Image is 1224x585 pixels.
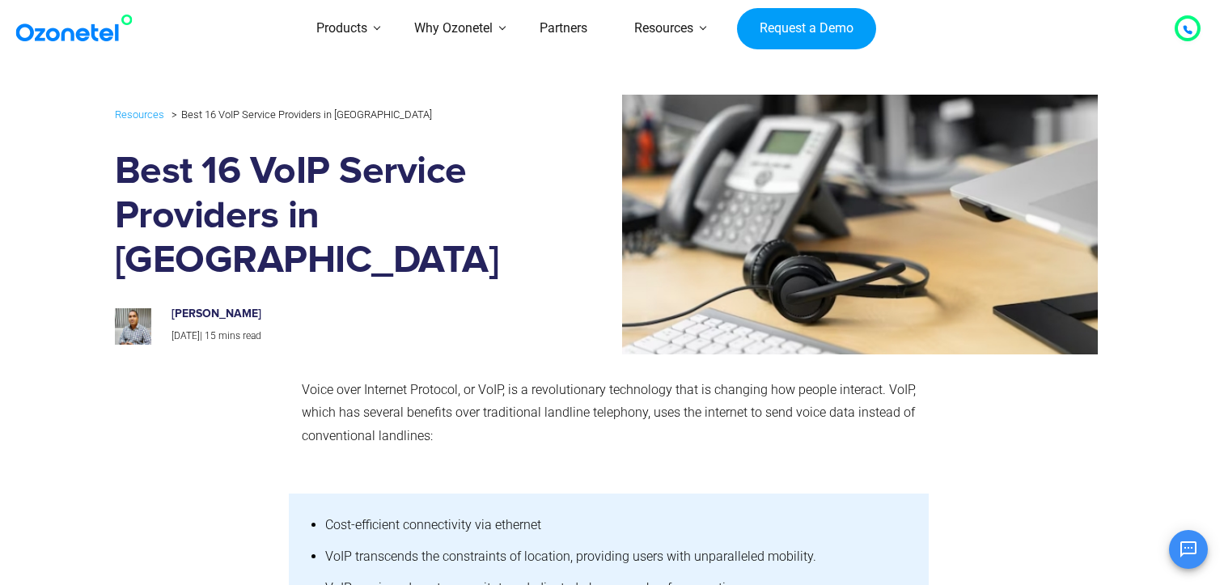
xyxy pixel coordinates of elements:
[167,104,432,125] li: Best 16 VoIP Service Providers in [GEOGRAPHIC_DATA]
[115,105,164,124] a: Resources
[115,150,530,283] h1: Best 16 VoIP Service Providers in [GEOGRAPHIC_DATA]
[115,308,151,345] img: prashanth-kancherla_avatar-200x200.jpeg
[172,330,200,341] span: [DATE]
[205,330,216,341] span: 15
[325,517,541,532] span: Cost-efficient connectivity via ethernet
[1169,530,1208,569] button: Open chat
[172,307,513,321] h6: [PERSON_NAME]
[218,330,261,341] span: mins read
[302,382,916,444] span: Voice over Internet Protocol, or VoIP, is a revolutionary technology that is changing how people ...
[325,549,816,564] span: VoIP transcends the constraints of location, providing users with unparalleled mobility.
[737,8,875,50] a: Request a Demo
[172,328,513,345] p: |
